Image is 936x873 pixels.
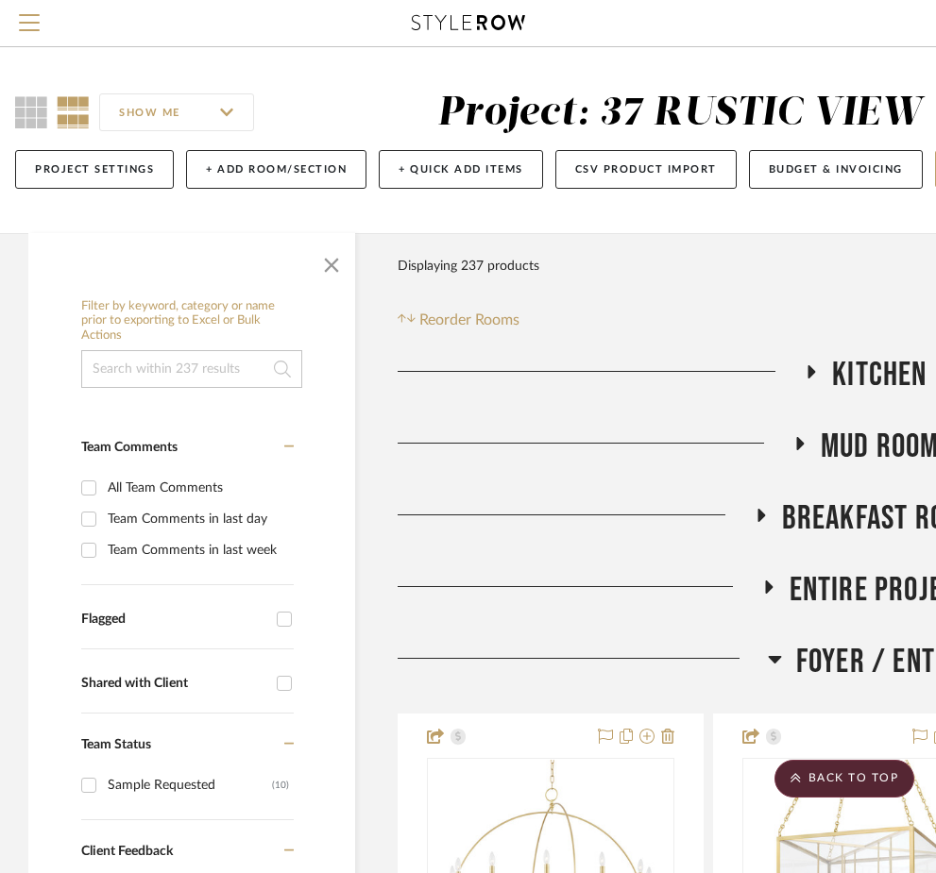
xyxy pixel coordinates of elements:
button: Reorder Rooms [398,309,519,331]
div: Sample Requested [108,770,272,800]
span: Client Feedback [81,845,173,858]
span: Team Comments [81,441,178,454]
button: Project Settings [15,150,174,189]
h6: Filter by keyword, category or name prior to exporting to Excel or Bulk Actions [81,299,302,344]
button: Budget & Invoicing [749,150,923,189]
button: Close [313,243,350,280]
div: Team Comments in last week [108,535,289,565]
span: Kitchen [832,355,927,395]
div: Displaying 237 products [398,247,539,285]
span: Team Status [81,738,151,751]
button: CSV Product Import [555,150,737,189]
div: Team Comments in last day [108,504,289,534]
span: Reorder Rooms [419,309,519,331]
div: Project: 37 RUSTIC VIEW [437,93,922,133]
scroll-to-top-button: BACK TO TOP [774,760,914,797]
div: Flagged [81,612,267,628]
button: + Add Room/Section [186,150,366,189]
button: + Quick Add Items [379,150,543,189]
div: Shared with Client [81,676,267,692]
input: Search within 237 results [81,350,302,388]
div: All Team Comments [108,473,289,503]
div: (10) [272,770,289,800]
